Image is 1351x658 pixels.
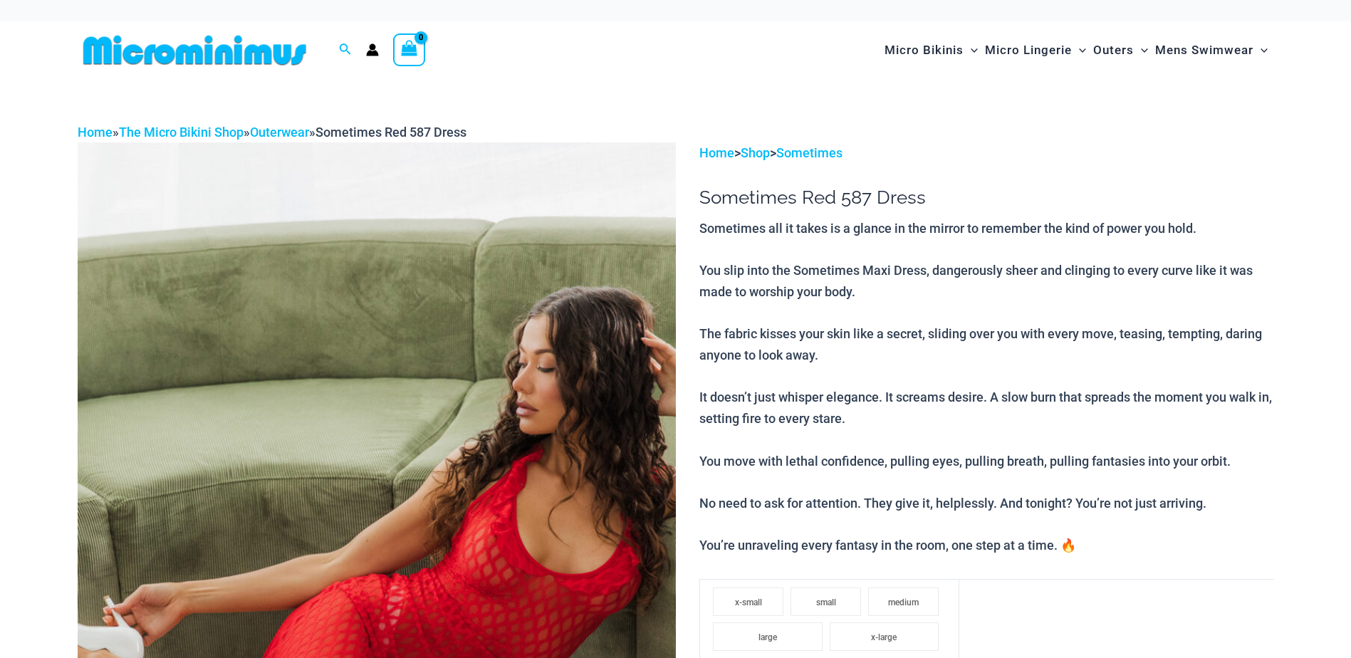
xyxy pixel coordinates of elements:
span: Micro Bikinis [885,32,964,68]
span: Menu Toggle [1253,32,1268,68]
span: x-large [871,632,897,642]
a: Sometimes [776,145,843,160]
span: medium [888,597,919,607]
span: Sometimes Red 587 Dress [315,125,466,140]
span: x-small [735,597,762,607]
a: Search icon link [339,41,352,59]
a: Micro LingerieMenu ToggleMenu Toggle [981,28,1090,72]
a: Home [78,125,113,140]
p: Sometimes all it takes is a glance in the mirror to remember the kind of power you hold. You slip... [699,218,1273,556]
img: MM SHOP LOGO FLAT [78,34,312,66]
a: Mens SwimwearMenu ToggleMenu Toggle [1152,28,1271,72]
span: small [816,597,836,607]
span: Menu Toggle [1134,32,1148,68]
span: Menu Toggle [1072,32,1086,68]
nav: Site Navigation [879,26,1274,74]
a: Account icon link [366,43,379,56]
li: x-small [713,587,783,616]
h1: Sometimes Red 587 Dress [699,187,1273,209]
a: Micro BikinisMenu ToggleMenu Toggle [881,28,981,72]
a: View Shopping Cart, empty [393,33,426,66]
span: Mens Swimwear [1155,32,1253,68]
a: Shop [741,145,770,160]
li: medium [868,587,939,616]
a: Outerwear [250,125,309,140]
span: Micro Lingerie [985,32,1072,68]
span: Menu Toggle [964,32,978,68]
a: OutersMenu ToggleMenu Toggle [1090,28,1152,72]
span: » » » [78,125,466,140]
span: large [758,632,777,642]
li: small [791,587,861,616]
a: Home [699,145,734,160]
li: x-large [830,622,939,651]
a: The Micro Bikini Shop [119,125,244,140]
li: large [713,622,823,651]
p: > > [699,142,1273,164]
span: Outers [1093,32,1134,68]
